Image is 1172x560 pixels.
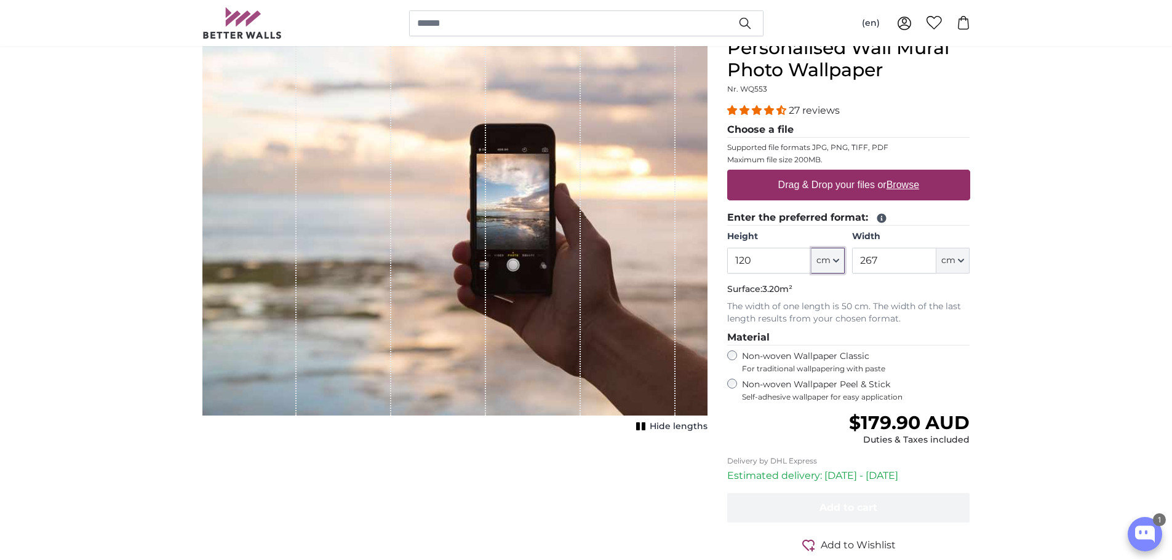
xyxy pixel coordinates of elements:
[727,231,845,243] label: Height
[727,105,789,116] span: 4.41 stars
[811,248,845,274] button: cm
[727,456,970,466] p: Delivery by DHL Express
[1153,513,1166,526] div: 1
[742,392,970,402] span: Self-adhesive wallpaper for easy application
[727,301,970,325] p: The width of one length is 50 cm. The width of the last length results from your chosen format.
[936,248,970,274] button: cm
[202,37,708,435] div: 1 of 1
[849,434,970,446] div: Duties & Taxes included
[727,84,767,93] span: Nr. WQ553
[821,538,896,553] span: Add to Wishlist
[849,411,970,434] span: $179.90 AUD
[727,122,970,138] legend: Choose a file
[819,502,877,513] span: Add to cart
[742,350,970,374] label: Non-woven Wallpaper Classic
[202,7,282,39] img: Betterwalls
[816,254,831,267] span: cm
[773,173,923,197] label: Drag & Drop your files or
[742,364,970,374] span: For traditional wallpapering with paste
[1128,517,1162,551] button: Open chatbox
[727,493,970,523] button: Add to cart
[727,210,970,226] legend: Enter the preferred format:
[727,37,970,81] h1: Personalised Wall Mural Photo Wallpaper
[632,418,708,435] button: Hide lengths
[727,283,970,296] p: Surface:
[727,143,970,152] p: Supported file formats JPG, PNG, TIFF, PDF
[852,231,970,243] label: Width
[742,379,970,402] label: Non-woven Wallpaper Peel & Stick
[941,254,955,267] span: cm
[727,468,970,483] p: Estimated delivery: [DATE] - [DATE]
[650,420,708,433] span: Hide lengths
[727,155,970,165] p: Maximum file size 200MB.
[789,105,840,116] span: 27 reviews
[852,12,890,34] button: (en)
[887,179,919,190] u: Browse
[727,330,970,345] legend: Material
[762,283,792,294] span: 3.20m²
[727,537,970,553] button: Add to Wishlist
